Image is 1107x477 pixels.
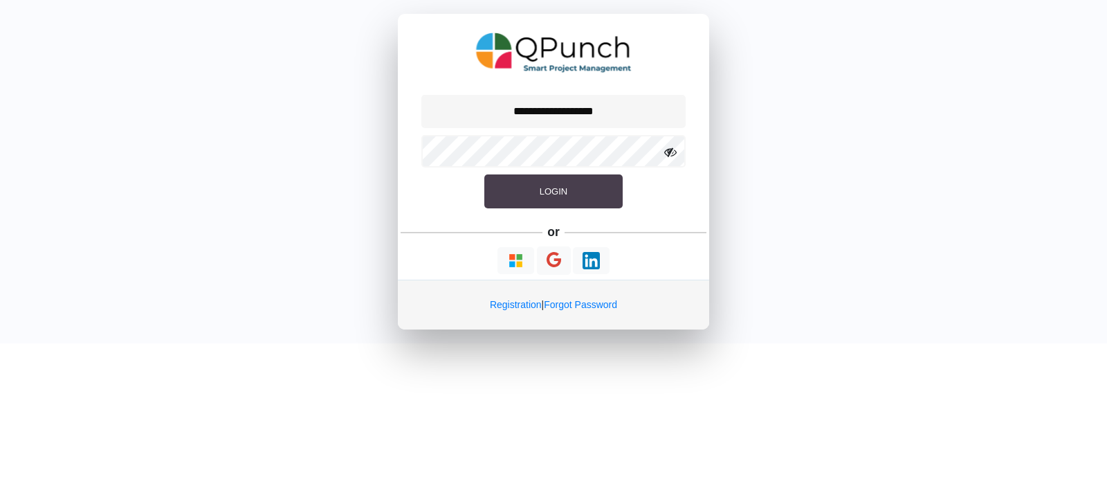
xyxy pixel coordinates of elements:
[507,252,524,269] img: Loading...
[583,252,600,269] img: Loading...
[476,28,632,78] img: QPunch
[540,186,567,197] span: Login
[573,247,610,274] button: Continue With LinkedIn
[545,222,562,242] h5: or
[490,299,542,310] a: Registration
[544,299,617,310] a: Forgot Password
[537,246,571,275] button: Continue With Google
[398,280,709,330] div: |
[484,174,623,209] button: Login
[497,247,534,274] button: Continue With Microsoft Azure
